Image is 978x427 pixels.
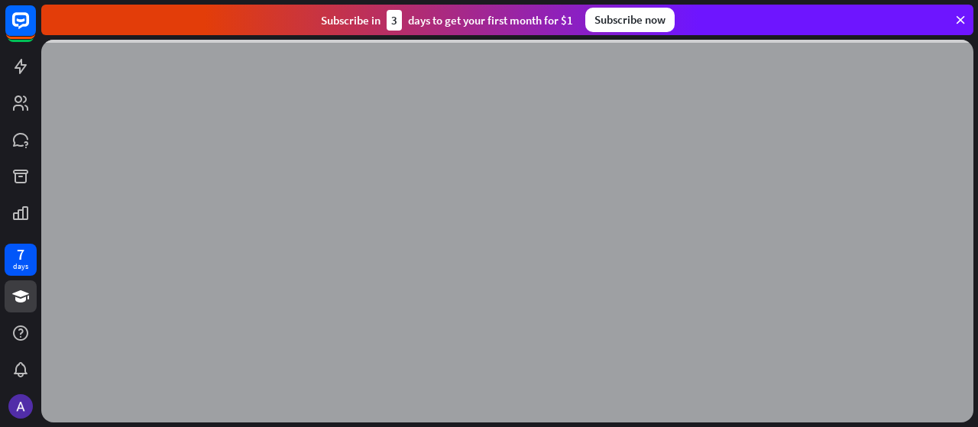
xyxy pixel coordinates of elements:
a: 7 days [5,244,37,276]
div: 3 [387,10,402,31]
div: 7 [17,247,24,261]
div: Subscribe in days to get your first month for $1 [321,10,573,31]
div: Subscribe now [585,8,675,32]
div: days [13,261,28,272]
